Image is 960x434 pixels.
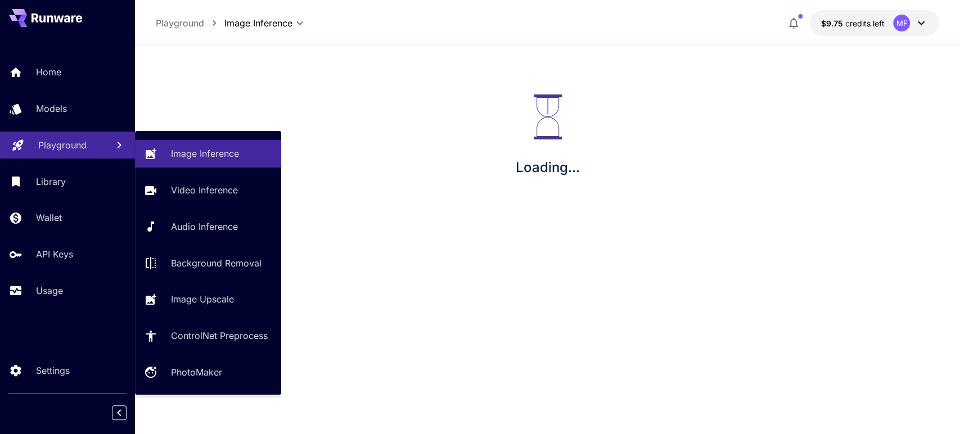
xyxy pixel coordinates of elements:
a: Image Inference [135,140,281,168]
a: ControlNet Preprocess [135,322,281,350]
p: Settings [36,364,70,377]
p: Models [36,102,67,115]
p: Image Inference [171,147,239,160]
p: Playground [156,16,204,30]
p: Background Removal [171,256,262,270]
p: Video Inference [171,183,238,197]
p: Home [36,65,61,79]
p: Playground [38,138,87,152]
p: Loading... [516,157,580,178]
span: credits left [845,19,884,28]
button: $9.7497 [809,10,939,36]
p: Audio Inference [171,220,238,233]
span: Image Inference [224,16,292,30]
nav: breadcrumb [156,16,224,30]
button: Collapse sidebar [112,405,127,420]
div: Collapse sidebar [120,403,135,423]
p: Image Upscale [171,292,234,306]
span: $9.75 [821,19,845,28]
p: Usage [36,284,63,297]
a: Background Removal [135,249,281,277]
a: Video Inference [135,177,281,204]
div: MF [893,15,910,31]
div: $9.7497 [821,17,884,29]
p: ControlNet Preprocess [171,329,268,342]
p: API Keys [36,247,73,261]
a: Audio Inference [135,213,281,241]
p: Wallet [36,211,62,224]
p: Library [36,175,66,188]
a: Image Upscale [135,286,281,313]
a: PhotoMaker [135,359,281,386]
p: PhotoMaker [171,365,222,379]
